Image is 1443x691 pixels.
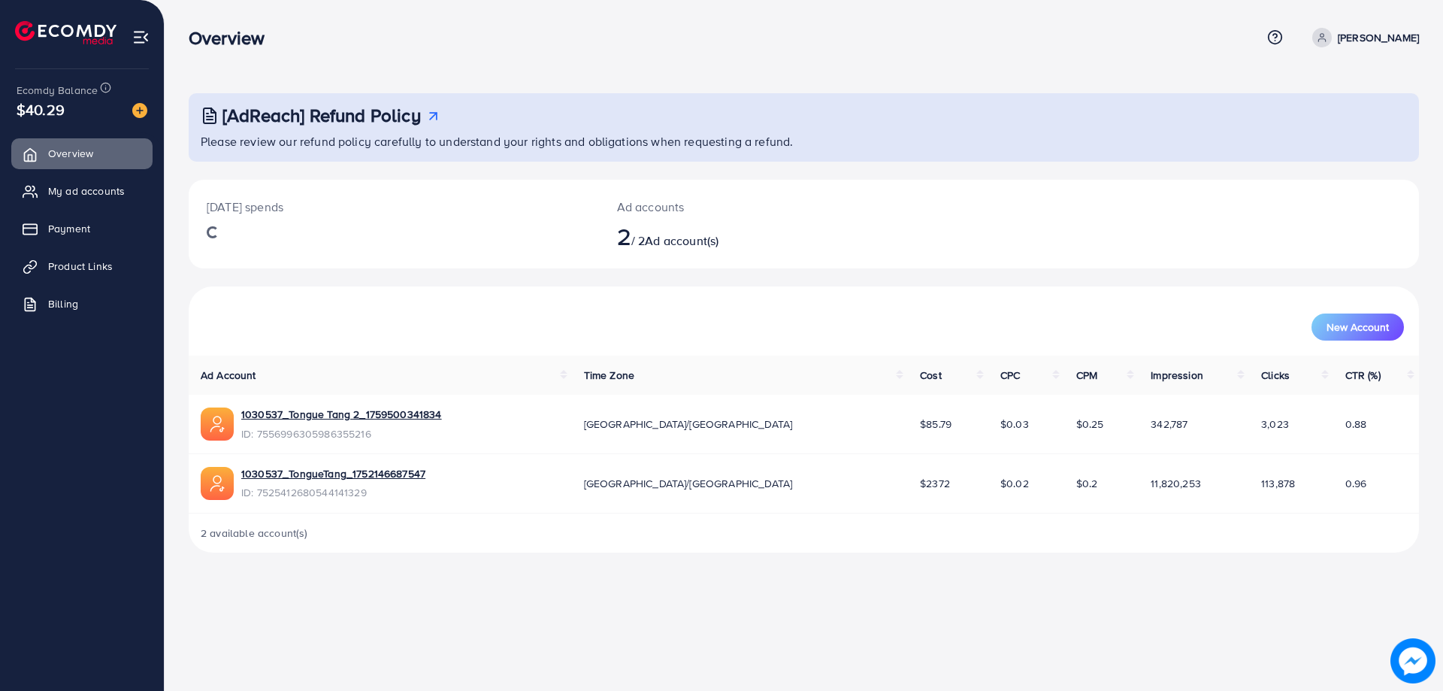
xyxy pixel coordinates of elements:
[241,426,442,441] span: ID: 7556996305986355216
[1261,368,1290,383] span: Clicks
[1261,417,1289,432] span: 3,023
[241,466,425,481] a: 1030537_TongueTang_1752146687547
[1151,476,1201,491] span: 11,820,253
[1000,476,1029,491] span: $0.02
[48,146,93,161] span: Overview
[207,198,581,216] p: [DATE] spends
[1076,368,1097,383] span: CPM
[48,183,125,199] span: My ad accounts
[132,29,150,46] img: menu
[201,467,234,500] img: ic-ads-acc.e4c84228.svg
[48,296,78,311] span: Billing
[11,138,153,168] a: Overview
[11,214,153,244] a: Payment
[189,27,277,49] h3: Overview
[920,368,942,383] span: Cost
[11,176,153,206] a: My ad accounts
[1000,368,1020,383] span: CPC
[645,232,718,249] span: Ad account(s)
[1151,417,1187,432] span: 342,787
[201,368,256,383] span: Ad Account
[1076,476,1098,491] span: $0.2
[48,259,113,274] span: Product Links
[1076,417,1104,432] span: $0.25
[1345,417,1367,432] span: 0.88
[132,103,147,118] img: image
[584,476,793,491] span: [GEOGRAPHIC_DATA]/[GEOGRAPHIC_DATA]
[1390,638,1435,683] img: image
[48,221,90,236] span: Payment
[15,21,116,44] img: logo
[17,98,65,120] span: $40.29
[241,407,442,422] a: 1030537_Tongue Tang 2_1759500341834
[1261,476,1295,491] span: 113,878
[1327,322,1389,332] span: New Account
[1338,29,1419,47] p: [PERSON_NAME]
[1151,368,1203,383] span: Impression
[1345,368,1381,383] span: CTR (%)
[920,417,951,432] span: $85.79
[201,408,234,441] img: ic-ads-acc.e4c84228.svg
[222,105,421,126] h3: [AdReach] Refund Policy
[201,132,1410,150] p: Please review our refund policy carefully to understand your rights and obligations when requesti...
[617,219,631,253] span: 2
[201,526,308,541] span: 2 available account(s)
[241,485,425,500] span: ID: 7525412680544141329
[617,198,888,216] p: Ad accounts
[1345,476,1367,491] span: 0.96
[1311,314,1404,341] button: New Account
[11,251,153,281] a: Product Links
[617,222,888,250] h2: / 2
[17,83,98,98] span: Ecomdy Balance
[1306,28,1419,47] a: [PERSON_NAME]
[11,289,153,319] a: Billing
[1000,417,1029,432] span: $0.03
[584,368,634,383] span: Time Zone
[920,476,950,491] span: $2372
[584,417,793,432] span: [GEOGRAPHIC_DATA]/[GEOGRAPHIC_DATA]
